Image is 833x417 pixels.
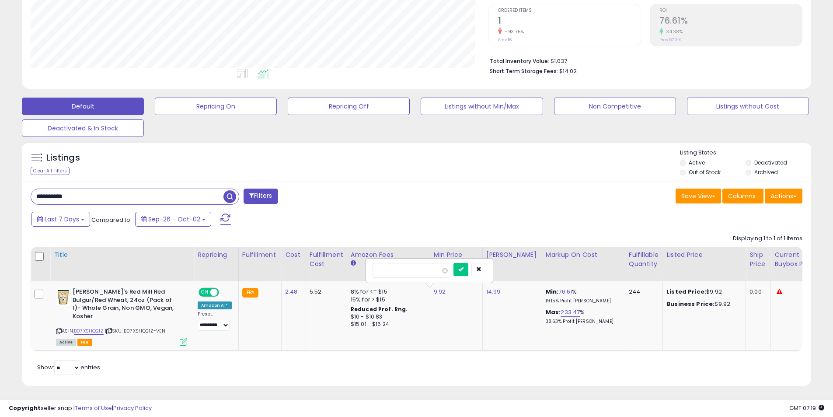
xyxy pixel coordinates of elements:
[733,235,802,243] div: Displaying 1 to 1 of 1 items
[659,16,802,28] h2: 76.61%
[546,288,618,304] div: %
[490,67,558,75] b: Short Term Storage Fees:
[198,301,232,309] div: Amazon AI *
[73,288,179,322] b: [PERSON_NAME]'s Red Mill Red Bulgur/Red Wheat, 24oz (Pack of 1)- Whole Grain, Non GMO, Vegan, Kosher
[689,168,721,176] label: Out of Stock
[351,296,423,304] div: 15% for > $15
[789,404,824,412] span: 2025-10-11 07:19 GMT
[288,98,410,115] button: Repricing Off
[45,215,79,224] span: Last 7 Days
[666,250,742,259] div: Listed Price
[498,37,512,42] small: Prev: 16
[663,28,683,35] small: 34.38%
[666,288,739,296] div: $9.92
[91,216,132,224] span: Compared to:
[22,98,144,115] button: Default
[105,327,166,334] span: | SKU: B07XSHQ21Z-VEN
[351,250,426,259] div: Amazon Fees
[351,259,356,267] small: Amazon Fees.
[765,189,802,203] button: Actions
[659,37,681,42] small: Prev: 57.01%
[486,287,501,296] a: 14.99
[629,250,659,269] div: Fulfillable Quantity
[666,287,706,296] b: Listed Price:
[77,339,92,346] span: FBA
[561,308,580,317] a: 233.47
[351,305,408,313] b: Reduced Prof. Rng.
[56,288,70,305] img: 412gqzjW0qL._SL40_.jpg
[75,404,112,412] a: Terms of Use
[546,298,618,304] p: 19.15% Profit [PERSON_NAME]
[498,8,641,13] span: Ordered Items
[310,288,340,296] div: 5.52
[774,250,819,269] div: Current Buybox Price
[490,55,796,66] li: $1,037
[546,308,618,325] div: %
[554,98,676,115] button: Non Competitive
[135,212,211,227] button: Sep-26 - Oct-02
[242,288,258,298] small: FBA
[502,28,524,35] small: -93.75%
[754,159,787,166] label: Deactivated
[351,288,423,296] div: 8% for <= $15
[351,313,423,321] div: $10 - $10.83
[749,250,767,269] div: Ship Price
[546,319,618,325] p: 38.63% Profit [PERSON_NAME]
[244,189,278,204] button: Filters
[749,288,764,296] div: 0.00
[218,289,232,296] span: OFF
[310,250,343,269] div: Fulfillment Cost
[546,250,621,259] div: Markup on Cost
[680,149,811,157] p: Listing States:
[666,300,714,308] b: Business Price:
[421,98,543,115] button: Listings without Min/Max
[754,168,778,176] label: Archived
[155,98,277,115] button: Repricing On
[56,339,76,346] span: All listings currently available for purchase on Amazon
[676,189,721,203] button: Save View
[148,215,200,224] span: Sep-26 - Oct-02
[659,8,802,13] span: ROI
[490,57,549,65] b: Total Inventory Value:
[351,321,423,328] div: $15.01 - $16.24
[687,98,809,115] button: Listings without Cost
[9,404,41,412] strong: Copyright
[9,404,152,413] div: seller snap | |
[242,250,278,259] div: Fulfillment
[434,287,446,296] a: 9.92
[666,300,739,308] div: $9.92
[559,67,577,75] span: $14.02
[46,152,80,164] h5: Listings
[434,250,479,259] div: Min Price
[31,167,70,175] div: Clear All Filters
[199,289,210,296] span: ON
[498,16,641,28] h2: 1
[728,192,756,200] span: Columns
[31,212,90,227] button: Last 7 Days
[74,327,104,335] a: B07XSHQ21Z
[198,311,232,331] div: Preset:
[546,287,559,296] b: Min:
[558,287,572,296] a: 76.61
[54,250,190,259] div: Title
[22,119,144,137] button: Deactivated & In Stock
[285,250,302,259] div: Cost
[629,288,656,296] div: 244
[56,288,187,345] div: ASIN:
[285,287,298,296] a: 2.48
[542,247,625,281] th: The percentage added to the cost of goods (COGS) that forms the calculator for Min & Max prices.
[722,189,763,203] button: Columns
[113,404,152,412] a: Privacy Policy
[689,159,705,166] label: Active
[486,250,538,259] div: [PERSON_NAME]
[198,250,235,259] div: Repricing
[546,308,561,316] b: Max:
[37,363,100,371] span: Show: entries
